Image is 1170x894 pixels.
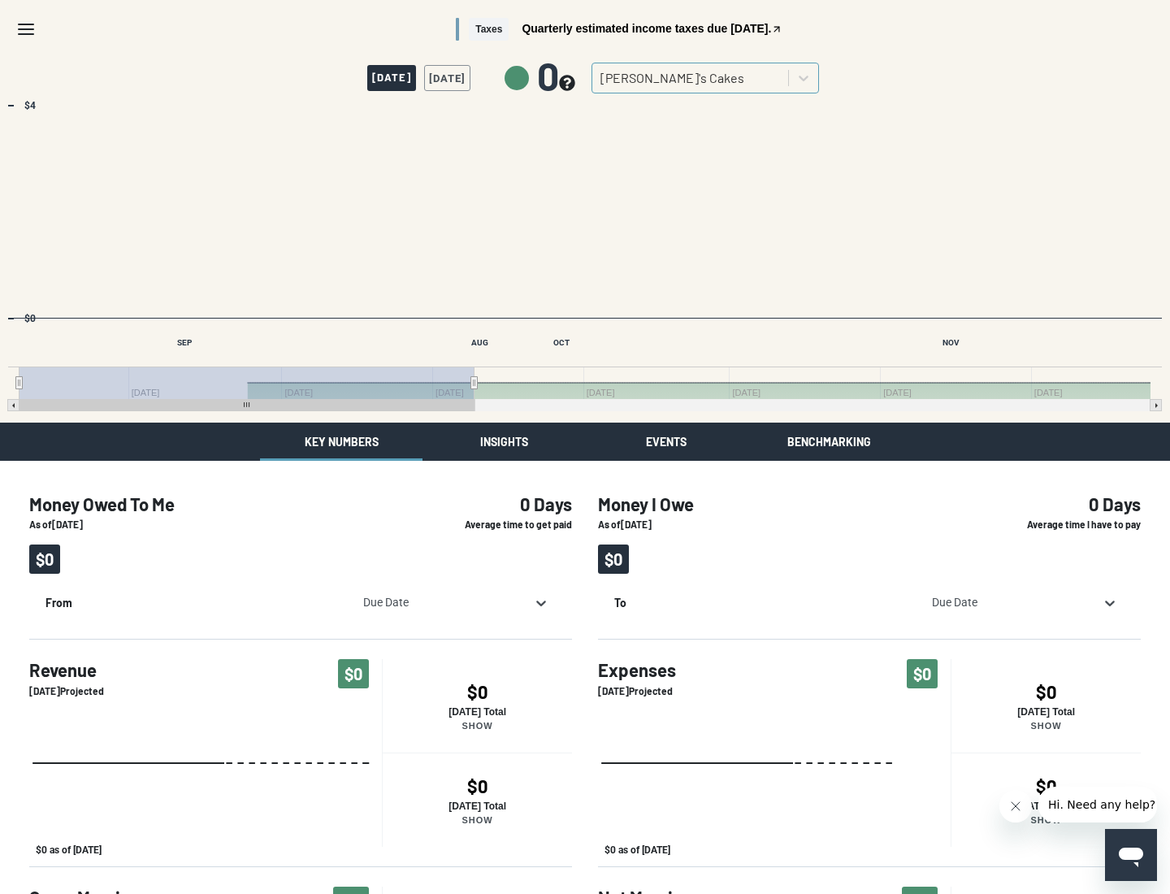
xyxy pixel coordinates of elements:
[951,706,1141,718] p: [DATE] Total
[383,801,572,812] p: [DATE] Total
[357,595,525,611] div: Due Date
[598,697,951,860] div: Expenses
[964,493,1141,514] h4: 0 Days
[383,706,572,718] p: [DATE] Total
[598,684,676,698] p: [DATE] Projected
[456,18,782,41] button: TaxesQuarterly estimated income taxes due [DATE].
[29,697,382,860] div: Revenue
[29,518,369,532] p: As of [DATE]
[951,681,1141,702] h4: $0
[383,815,572,825] p: Show
[260,423,422,461] button: Key Numbers
[471,338,488,347] text: AUG
[29,493,369,514] h4: Money Owed To Me
[382,753,572,847] button: $0[DATE] TotalShow
[522,23,771,34] span: Quarterly estimated income taxes due [DATE].
[45,587,339,611] p: From
[29,697,382,860] svg: Interactive chart
[951,815,1141,825] p: Show
[469,18,509,41] span: Taxes
[999,790,1032,822] iframe: Close message
[553,338,570,347] text: OCT
[907,659,938,688] span: $0
[338,659,369,688] span: $0
[395,518,572,532] p: Average time to get paid
[424,65,470,91] button: [DATE]
[747,423,910,461] button: Benchmarking
[951,775,1141,796] h4: $0
[29,684,104,698] p: [DATE] Projected
[29,697,382,860] div: Chart. Highcharts interactive chart.
[598,493,938,514] h4: Money I Owe
[951,659,1141,753] button: $0[DATE] TotalShow
[537,56,575,95] span: 0
[24,313,36,324] text: $0
[598,659,676,680] h4: Expenses
[6,317,1154,320] g: Past/Projected Data, series 1 of 4 with 93 data points. Y axis, values. X axis, Time.
[585,423,747,461] button: Events
[383,721,572,731] p: Show
[24,100,36,111] text: $4
[395,493,572,514] h4: 0 Days
[598,518,938,532] p: As of [DATE]
[598,545,629,574] span: $0
[29,659,104,680] h4: Revenue
[367,65,416,91] span: [DATE]
[942,338,960,347] text: NOV
[16,20,36,39] svg: Menu
[614,587,908,611] p: To
[177,338,193,347] text: SEP
[951,721,1141,731] p: Show
[383,775,572,796] h4: $0
[951,753,1141,847] button: $0[DATE] TotalShow
[383,681,572,702] h4: $0
[604,844,694,856] button: Show Past/Projected Data
[964,518,1141,532] p: Average time I have to pay
[559,75,575,93] button: see more about your cashflow projection
[422,423,585,461] button: Insights
[1105,829,1157,881] iframe: Button to launch messaging window
[598,697,951,860] div: Chart. Highcharts interactive chart.
[925,595,1094,611] div: Due Date
[951,801,1141,812] p: [DATE] Total
[382,659,572,753] button: $0[DATE] TotalShow
[598,697,951,860] svg: Interactive chart
[36,844,125,856] button: Show Past/Projected Data
[1038,787,1157,822] iframe: Message from company
[29,545,60,574] span: $0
